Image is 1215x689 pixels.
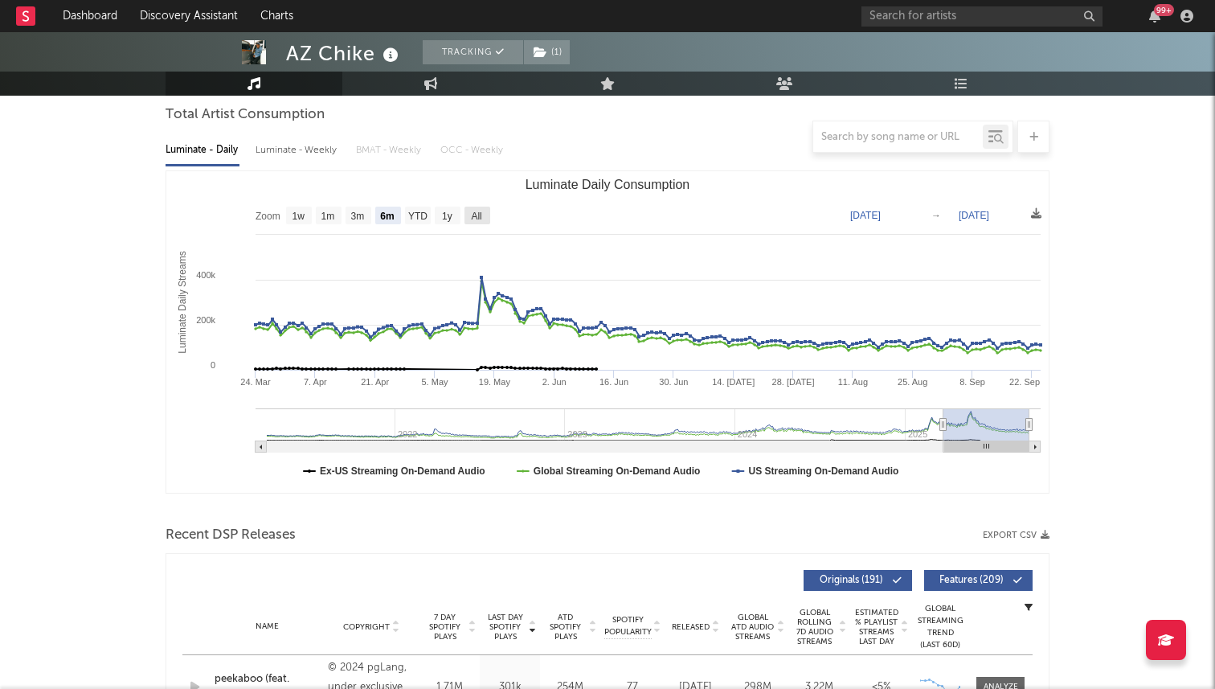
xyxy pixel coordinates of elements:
text: 22. Sep [1009,377,1040,387]
text: 7. Apr [304,377,327,387]
text: → [931,210,941,221]
div: AZ Chike [286,40,403,67]
text: Ex-US Streaming On-Demand Audio [320,465,485,477]
button: Export CSV [983,531,1049,540]
span: Originals ( 191 ) [814,576,888,585]
button: Features(209) [924,570,1033,591]
text: 2. Jun [542,377,567,387]
text: YTD [408,211,427,222]
text: 1m [321,211,335,222]
span: ( 1 ) [523,40,571,64]
button: (1) [524,40,570,64]
text: [DATE] [959,210,989,221]
text: 16. Jun [599,377,628,387]
text: 400k [196,270,215,280]
text: 30. Jun [659,377,688,387]
text: US Streaming On-Demand Audio [748,465,898,477]
span: Last Day Spotify Plays [484,613,526,642]
text: 25. Aug [898,377,927,387]
text: 200k [196,315,215,325]
text: 1w [292,211,305,222]
span: Total Artist Consumption [166,105,325,125]
span: Estimated % Playlist Streams Last Day [854,608,898,646]
text: 21. Apr [361,377,389,387]
text: Global Streaming On-Demand Audio [534,465,701,477]
text: 5. May [422,377,449,387]
text: [DATE] [850,210,881,221]
text: 19. May [479,377,511,387]
span: Copyright [343,622,390,632]
div: 99 + [1154,4,1174,16]
text: All [471,211,481,222]
input: Search by song name or URL [813,131,983,144]
text: Zoom [256,211,280,222]
button: Originals(191) [804,570,912,591]
text: 6m [380,211,394,222]
button: Tracking [423,40,523,64]
text: 8. Sep [959,377,985,387]
text: Luminate Daily Consumption [526,178,690,191]
span: Global Rolling 7D Audio Streams [792,608,837,646]
span: Recent DSP Releases [166,526,296,545]
text: 28. [DATE] [772,377,815,387]
input: Search for artists [861,6,1102,27]
span: Spotify Popularity [604,614,652,638]
svg: Luminate Daily Consumption [166,171,1049,493]
text: 24. Mar [240,377,271,387]
span: Features ( 209 ) [935,576,1008,585]
div: Global Streaming Trend (Last 60D) [916,603,964,651]
span: ATD Spotify Plays [544,613,587,642]
span: 7 Day Spotify Plays [423,613,466,642]
button: 99+ [1149,10,1160,23]
text: 0 [211,360,215,370]
text: 14. [DATE] [712,377,755,387]
div: Name [215,621,320,633]
text: 11. Aug [838,377,868,387]
span: Released [672,622,710,632]
span: Global ATD Audio Streams [730,613,775,642]
text: 3m [351,211,365,222]
text: Luminate Daily Streams [177,251,188,353]
text: 1y [442,211,452,222]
